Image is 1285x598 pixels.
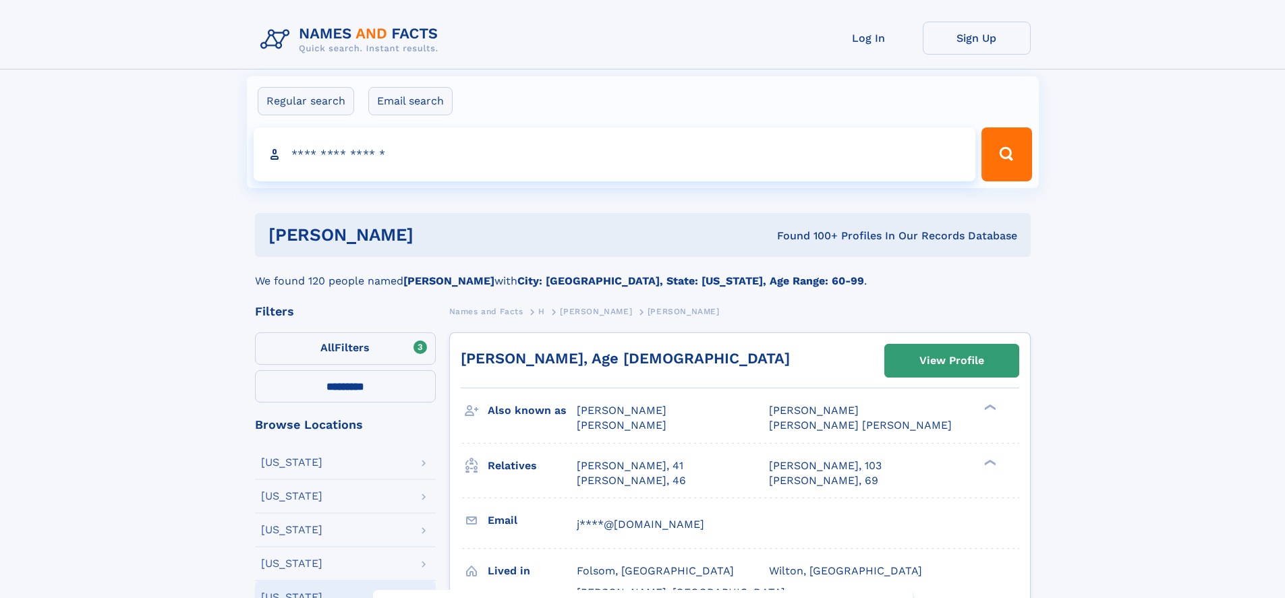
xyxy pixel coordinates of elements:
div: Browse Locations [255,419,436,431]
a: Sign Up [923,22,1031,55]
div: [US_STATE] [261,558,322,569]
div: ❯ [981,458,997,467]
button: Search Button [981,127,1031,181]
label: Email search [368,87,453,115]
span: [PERSON_NAME] [577,404,666,417]
a: [PERSON_NAME], 103 [769,458,882,473]
b: [PERSON_NAME] [403,274,494,287]
div: View Profile [919,345,984,376]
span: All [320,341,335,354]
a: View Profile [885,345,1019,377]
span: [PERSON_NAME] [769,404,859,417]
span: Folsom, [GEOGRAPHIC_DATA] [577,564,734,577]
div: [US_STATE] [261,457,322,468]
div: We found 120 people named with . [255,257,1031,289]
a: [PERSON_NAME], Age [DEMOGRAPHIC_DATA] [461,350,790,367]
div: Found 100+ Profiles In Our Records Database [595,229,1017,243]
label: Filters [255,332,436,365]
a: [PERSON_NAME], 69 [769,473,878,488]
a: Log In [815,22,923,55]
h3: Lived in [488,560,577,582]
span: [PERSON_NAME] [648,307,720,316]
div: [US_STATE] [261,525,322,535]
div: Filters [255,305,436,318]
a: [PERSON_NAME], 46 [577,473,686,488]
h1: [PERSON_NAME] [268,227,596,243]
h3: Relatives [488,454,577,477]
span: H [538,307,545,316]
span: [PERSON_NAME] [560,307,632,316]
input: search input [254,127,976,181]
a: [PERSON_NAME] [560,303,632,320]
img: Logo Names and Facts [255,22,449,58]
h3: Email [488,509,577,532]
b: City: [GEOGRAPHIC_DATA], State: [US_STATE], Age Range: 60-99 [517,274,864,287]
h3: Also known as [488,399,577,422]
span: [PERSON_NAME] [577,419,666,431]
a: Names and Facts [449,303,523,320]
span: Wilton, [GEOGRAPHIC_DATA] [769,564,922,577]
a: H [538,303,545,320]
div: [US_STATE] [261,491,322,502]
a: [PERSON_NAME], 41 [577,458,683,473]
span: [PERSON_NAME] [PERSON_NAME] [769,419,952,431]
div: ❯ [981,403,997,412]
label: Regular search [258,87,354,115]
